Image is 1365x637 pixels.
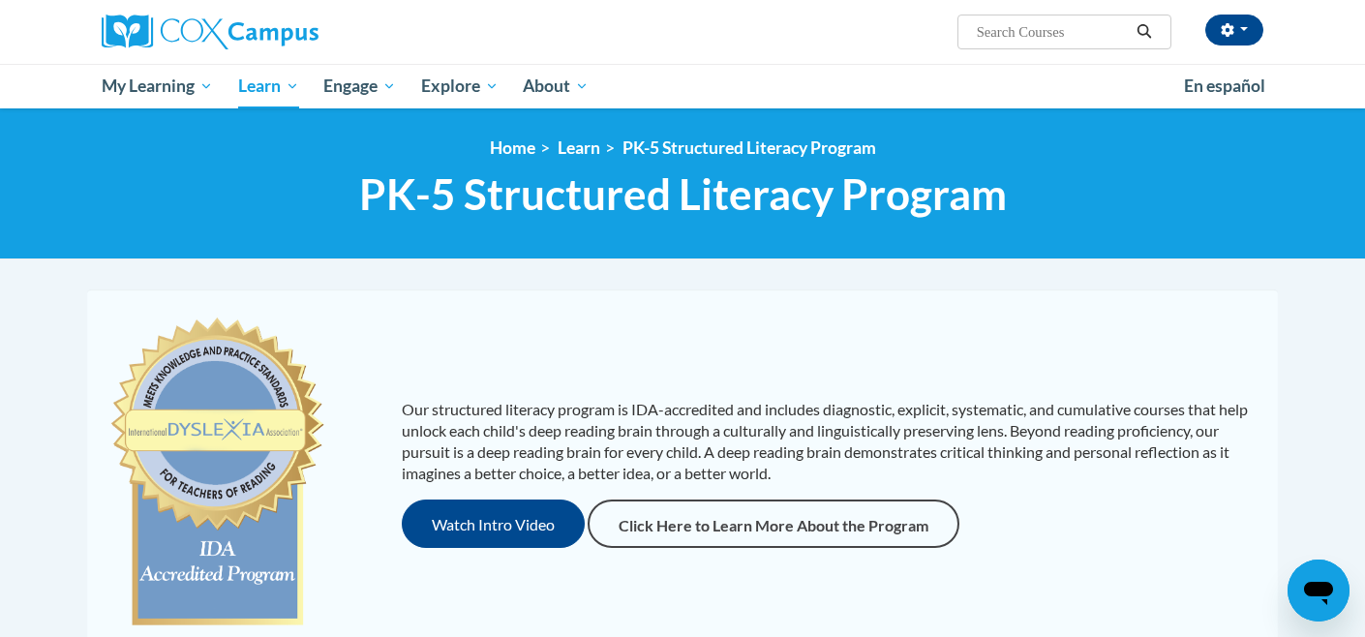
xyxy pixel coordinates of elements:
[975,20,1130,44] input: Search Courses
[238,75,299,98] span: Learn
[490,137,535,158] a: Home
[102,75,213,98] span: My Learning
[323,75,396,98] span: Engage
[311,64,409,108] a: Engage
[511,64,602,108] a: About
[622,137,876,158] a: PK-5 Structured Literacy Program
[409,64,511,108] a: Explore
[1205,15,1263,45] button: Account Settings
[1184,76,1265,96] span: En español
[588,500,959,548] a: Click Here to Learn More About the Program
[102,15,470,49] a: Cox Campus
[359,168,1007,220] span: PK-5 Structured Literacy Program
[1130,20,1159,44] button: Search
[73,64,1292,108] div: Main menu
[421,75,499,98] span: Explore
[402,399,1259,484] p: Our structured literacy program is IDA-accredited and includes diagnostic, explicit, systematic, ...
[558,137,600,158] a: Learn
[523,75,589,98] span: About
[102,15,318,49] img: Cox Campus
[89,64,226,108] a: My Learning
[1288,560,1350,622] iframe: Button to launch messaging window
[402,500,585,548] button: Watch Intro Video
[1171,66,1278,106] a: En español
[226,64,312,108] a: Learn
